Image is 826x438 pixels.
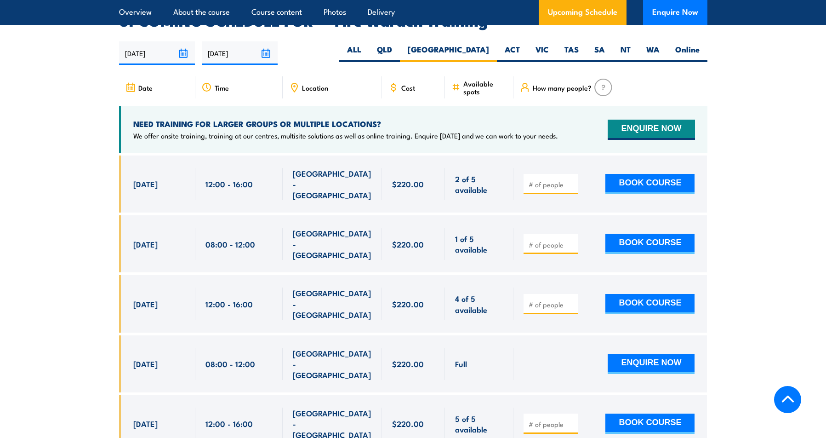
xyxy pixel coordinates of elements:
span: Cost [401,84,415,92]
span: How many people? [533,84,592,92]
span: $220.00 [392,299,424,309]
span: [DATE] [133,179,158,189]
button: BOOK COURSE [605,414,695,434]
span: 08:00 - 12:00 [205,239,255,249]
input: To date [202,41,278,65]
span: $220.00 [392,358,424,369]
button: ENQUIRE NOW [608,120,695,140]
button: BOOK COURSE [605,234,695,254]
label: ACT [497,44,528,62]
label: WA [638,44,667,62]
label: [GEOGRAPHIC_DATA] [400,44,497,62]
span: 5 of 5 available [455,413,503,435]
h2: UPCOMING SCHEDULE FOR - "Fire Warden Training" [119,14,707,27]
span: Full [455,358,467,369]
span: Date [138,84,153,92]
span: [DATE] [133,239,158,249]
button: ENQUIRE NOW [608,354,695,374]
h4: NEED TRAINING FOR LARGER GROUPS OR MULTIPLE LOCATIONS? [133,119,558,129]
span: Time [215,84,229,92]
span: [DATE] [133,299,158,309]
span: 12:00 - 16:00 [205,418,253,429]
span: [DATE] [133,358,158,369]
span: $220.00 [392,239,424,249]
span: [DATE] [133,418,158,429]
span: 4 of 5 available [455,293,503,315]
label: SA [587,44,613,62]
label: TAS [557,44,587,62]
span: Location [302,84,328,92]
label: VIC [528,44,557,62]
input: # of people [529,180,575,189]
span: 12:00 - 16:00 [205,179,253,189]
span: [GEOGRAPHIC_DATA] - [GEOGRAPHIC_DATA] [293,288,372,320]
span: [GEOGRAPHIC_DATA] - [GEOGRAPHIC_DATA] [293,168,372,200]
label: NT [613,44,638,62]
input: # of people [529,300,575,309]
span: $220.00 [392,418,424,429]
button: BOOK COURSE [605,294,695,314]
span: 08:00 - 12:00 [205,358,255,369]
span: [GEOGRAPHIC_DATA] - [GEOGRAPHIC_DATA] [293,348,372,380]
span: 1 of 5 available [455,233,503,255]
input: From date [119,41,195,65]
label: Online [667,44,707,62]
span: 12:00 - 16:00 [205,299,253,309]
input: # of people [529,420,575,429]
button: BOOK COURSE [605,174,695,194]
span: $220.00 [392,179,424,189]
input: # of people [529,240,575,249]
span: [GEOGRAPHIC_DATA] - [GEOGRAPHIC_DATA] [293,228,372,260]
span: Available spots [463,80,507,95]
span: 2 of 5 available [455,173,503,195]
label: ALL [339,44,369,62]
p: We offer onsite training, training at our centres, multisite solutions as well as online training... [133,131,558,140]
label: QLD [369,44,400,62]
